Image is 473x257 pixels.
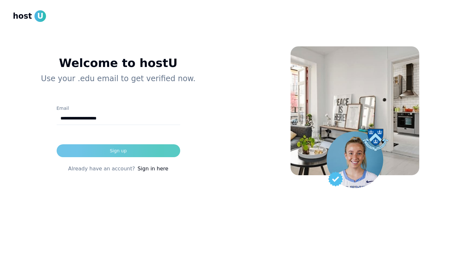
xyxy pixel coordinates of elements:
span: host [13,11,32,21]
img: House Background [291,46,419,175]
img: Columbia university [363,129,388,151]
label: Email [57,106,69,111]
a: Sign in here [137,165,168,173]
h1: Welcome to hostU [23,57,213,70]
a: hostU [13,10,46,22]
p: Use your .edu email to get verified now. [23,73,213,84]
button: Sign up [57,144,180,157]
span: U [34,10,46,22]
img: Student [327,131,383,188]
div: Sign up [110,148,127,154]
span: Already have an account? [68,165,135,173]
